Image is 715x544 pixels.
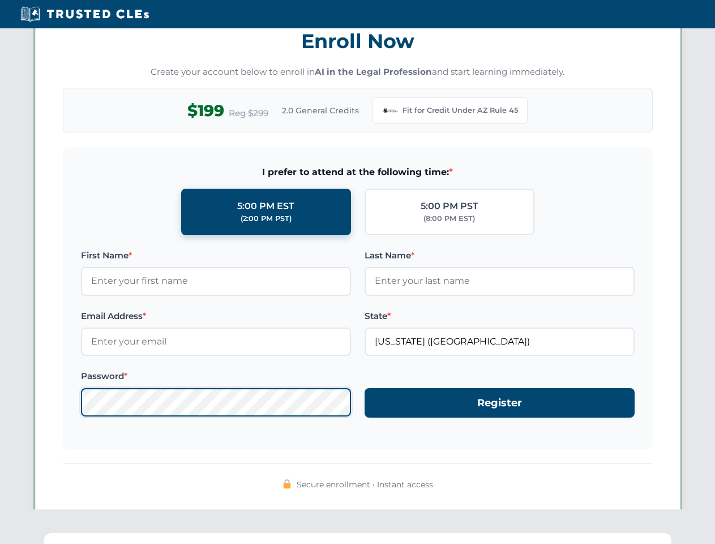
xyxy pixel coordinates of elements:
img: Trusted CLEs [17,6,152,23]
label: Email Address [81,309,351,323]
img: Arizona Bar [382,103,398,118]
span: Secure enrollment • Instant access [297,478,433,491]
label: First Name [81,249,351,262]
p: Create your account below to enroll in and start learning immediately. [63,66,653,79]
strong: AI in the Legal Profession [315,66,432,77]
img: 🔒 [282,479,292,488]
label: Password [81,369,351,383]
span: $199 [187,98,224,124]
button: Register [365,388,635,418]
div: (8:00 PM EST) [423,213,475,224]
span: I prefer to attend at the following time: [81,165,635,180]
div: (2:00 PM PST) [241,213,292,224]
input: Enter your first name [81,267,351,295]
input: Arizona (AZ) [365,328,635,356]
input: Enter your email [81,328,351,356]
div: 5:00 PM EST [237,199,294,214]
span: 2.0 General Credits [282,104,359,117]
div: 5:00 PM PST [421,199,478,214]
input: Enter your last name [365,267,635,295]
span: Fit for Credit Under AZ Rule 45 [403,105,518,116]
span: Reg $299 [229,107,268,120]
label: State [365,309,635,323]
h3: Enroll Now [63,23,653,59]
label: Last Name [365,249,635,262]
